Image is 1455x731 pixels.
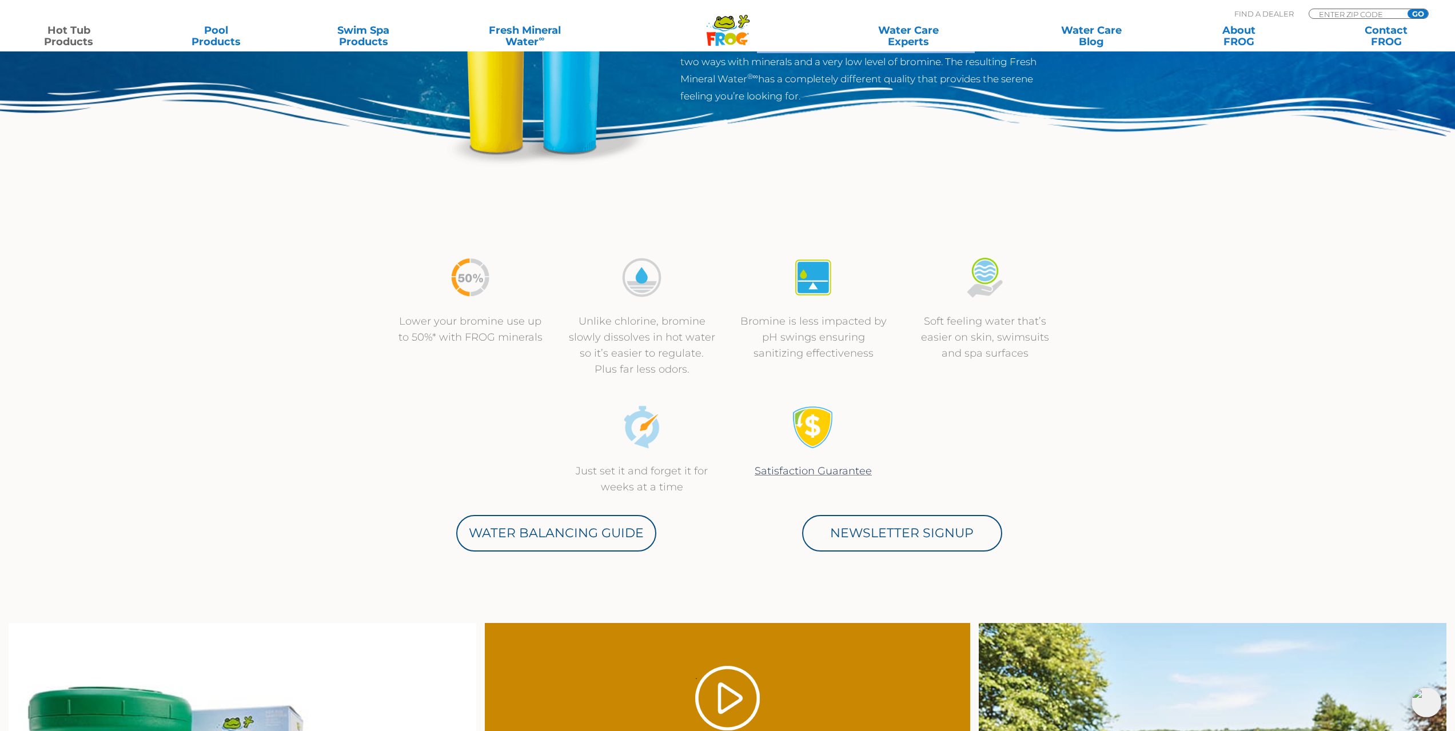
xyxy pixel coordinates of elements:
p: Find A Dealer [1234,9,1294,19]
img: icon-50percent-less [449,256,492,299]
sup: ®∞ [747,72,758,81]
a: Hot TubProducts [11,25,126,47]
a: Water CareExperts [815,25,1002,47]
input: Zip Code Form [1318,9,1395,19]
img: Satisfaction Guarantee Icon [792,406,835,449]
img: icon-soft-feeling [963,256,1006,299]
p: Lower your bromine use up to 50%* with FROG minerals [396,313,545,345]
p: Just set it and forget it for weeks at a time [568,463,716,495]
a: ContactFROG [1329,25,1444,47]
a: Swim SpaProducts [306,25,420,47]
a: Water Balancing Guide [456,515,656,552]
a: Water CareBlog [1034,25,1149,47]
img: openIcon [1412,688,1441,717]
img: icon-set-and-forget [620,406,663,449]
p: Unlike chlorine, bromine slowly dissolves in hot water so it’s easier to regulate. Plus far less ... [568,313,716,377]
a: Newsletter Signup [802,515,1002,552]
sup: ∞ [539,34,544,43]
a: AboutFROG [1182,25,1296,47]
p: Soft feeling water that’s easier on skin, swimsuits and spa surfaces [911,313,1059,361]
img: icon-atease-self-regulates [792,256,835,299]
a: PoolProducts [159,25,273,47]
p: FROG Serene keeps your hot tub clean while eliminating the work and the guesswork. Instead of spo... [680,2,1054,105]
a: Fresh MineralWater∞ [453,25,597,47]
a: Play Video [695,666,760,730]
p: Bromine is less impacted by pH swings ensuring sanitizing effectiveness [739,313,888,361]
a: Satisfaction Guarantee [755,465,872,477]
img: icon-bromine-disolves [620,256,663,299]
input: GO [1408,9,1428,18]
